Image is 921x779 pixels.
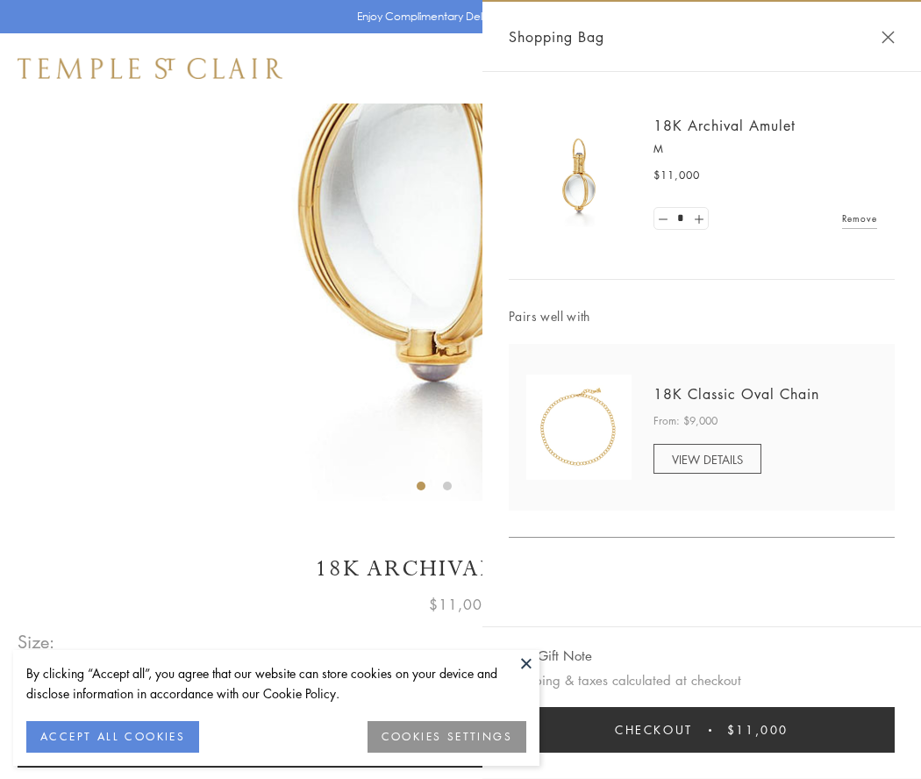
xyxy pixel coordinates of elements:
[509,645,592,667] button: Add Gift Note
[509,669,895,691] p: Shipping & taxes calculated at checkout
[882,31,895,44] button: Close Shopping Bag
[653,412,718,430] span: From: $9,000
[509,707,895,753] button: Checkout $11,000
[727,720,789,740] span: $11,000
[654,208,672,230] a: Set quantity to 0
[672,451,743,468] span: VIEW DETAILS
[509,25,604,48] span: Shopping Bag
[653,384,819,404] a: 18K Classic Oval Chain
[26,663,526,704] div: By clicking “Accept all”, you agree that our website can store cookies on your device and disclos...
[842,209,877,228] a: Remove
[526,375,632,480] img: N88865-OV18
[368,721,526,753] button: COOKIES SETTINGS
[429,593,492,616] span: $11,000
[18,627,56,656] span: Size:
[653,116,796,135] a: 18K Archival Amulet
[357,8,556,25] p: Enjoy Complimentary Delivery & Returns
[509,306,895,326] span: Pairs well with
[615,720,693,740] span: Checkout
[689,208,707,230] a: Set quantity to 2
[18,554,903,584] h1: 18K Archival Amulet
[18,58,282,79] img: Temple St. Clair
[653,140,877,158] p: M
[653,444,761,474] a: VIEW DETAILS
[526,123,632,228] img: 18K Archival Amulet
[653,167,700,184] span: $11,000
[26,721,199,753] button: ACCEPT ALL COOKIES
